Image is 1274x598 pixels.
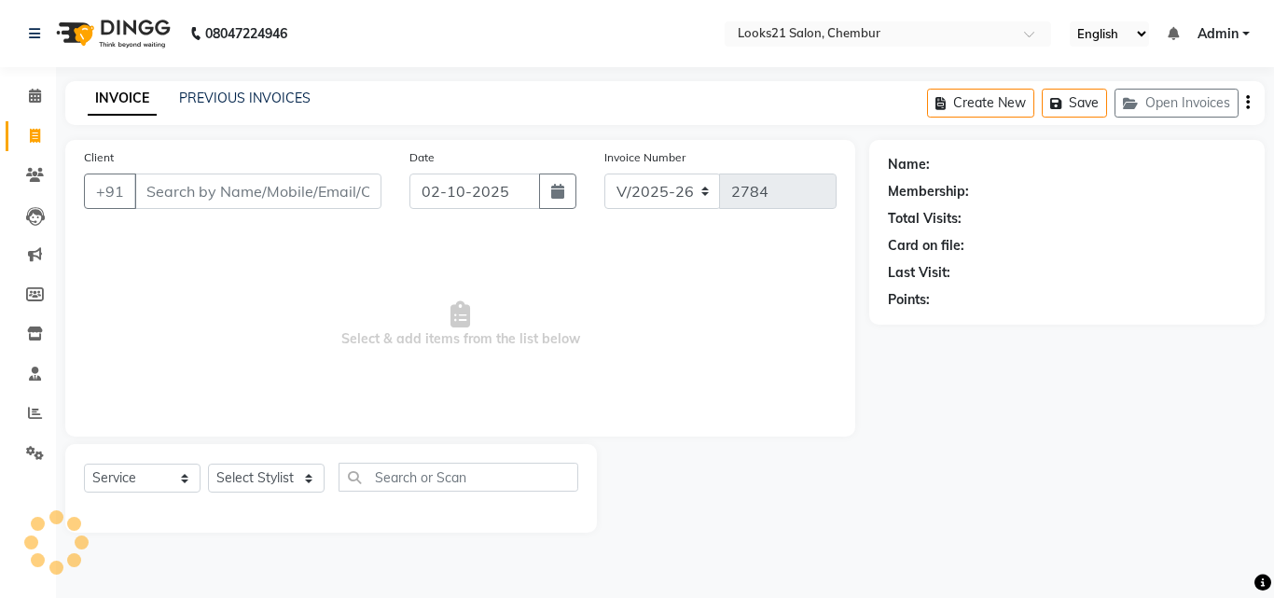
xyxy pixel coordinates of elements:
[888,155,930,174] div: Name:
[84,231,837,418] span: Select & add items from the list below
[1198,24,1239,44] span: Admin
[888,236,964,256] div: Card on file:
[888,209,962,229] div: Total Visits:
[84,149,114,166] label: Client
[48,7,175,60] img: logo
[88,82,157,116] a: INVOICE
[888,263,950,283] div: Last Visit:
[888,290,930,310] div: Points:
[179,90,311,106] a: PREVIOUS INVOICES
[604,149,685,166] label: Invoice Number
[339,463,578,492] input: Search or Scan
[205,7,287,60] b: 08047224946
[84,174,136,209] button: +91
[409,149,435,166] label: Date
[1042,89,1107,118] button: Save
[888,182,969,202] div: Membership:
[1115,89,1239,118] button: Open Invoices
[134,174,381,209] input: Search by Name/Mobile/Email/Code
[927,89,1034,118] button: Create New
